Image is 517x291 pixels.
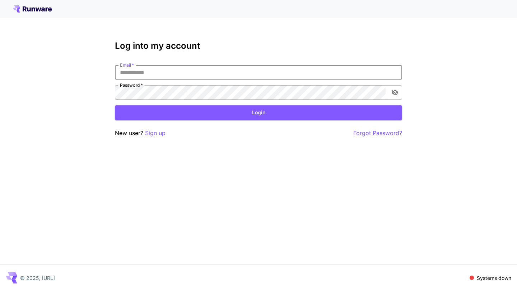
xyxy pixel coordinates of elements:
button: Login [115,105,402,120]
button: Forgot Password? [353,129,402,138]
label: Password [120,82,143,88]
p: New user? [115,129,166,138]
button: toggle password visibility [388,86,401,99]
label: Email [120,62,134,68]
p: © 2025, [URL] [20,274,55,282]
p: Systems down [477,274,511,282]
h3: Log into my account [115,41,402,51]
button: Sign up [145,129,166,138]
